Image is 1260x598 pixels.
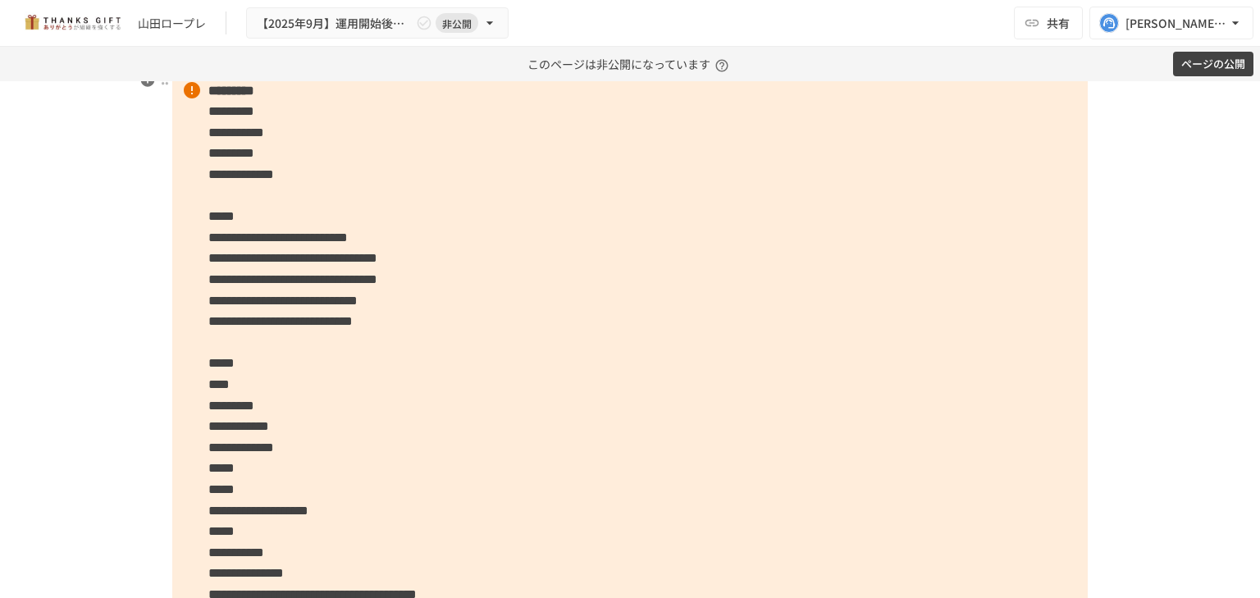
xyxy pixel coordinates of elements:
button: [PERSON_NAME][EMAIL_ADDRESS][DOMAIN_NAME] [1089,7,1253,39]
button: 共有 [1014,7,1083,39]
img: mMP1OxWUAhQbsRWCurg7vIHe5HqDpP7qZo7fRoNLXQh [20,10,125,36]
button: 【2025年9月】運用開始後振り返りミーティング非公開 [246,7,509,39]
span: 非公開 [436,15,478,32]
span: 共有 [1047,14,1070,32]
button: ページの公開 [1173,52,1253,77]
div: 山田ロープレ [138,15,206,32]
div: [PERSON_NAME][EMAIL_ADDRESS][DOMAIN_NAME] [1125,13,1227,34]
p: このページは非公開になっています [527,47,733,81]
span: 【2025年9月】運用開始後振り返りミーティング [257,13,413,34]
